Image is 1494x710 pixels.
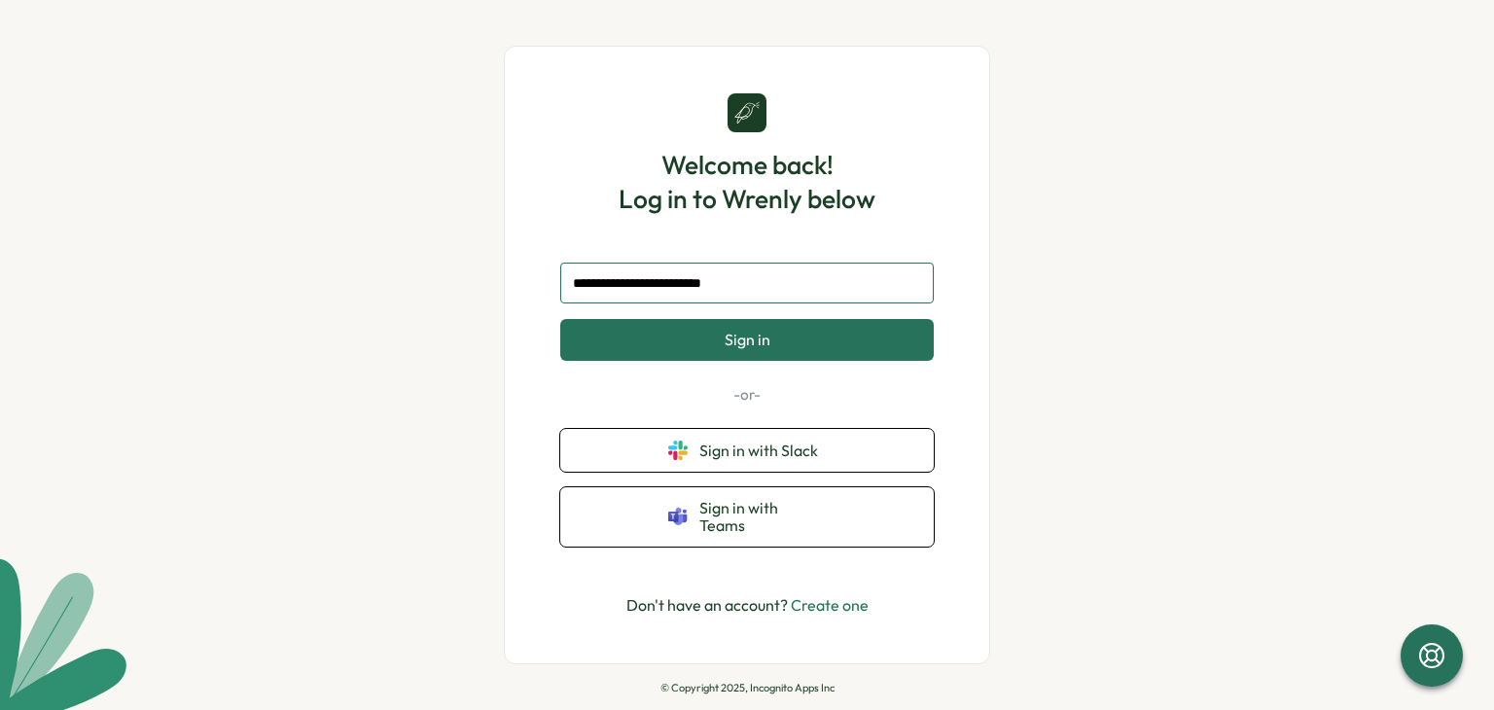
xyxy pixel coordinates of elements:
[660,682,835,694] p: © Copyright 2025, Incognito Apps Inc
[619,148,875,216] h1: Welcome back! Log in to Wrenly below
[560,319,934,360] button: Sign in
[699,499,826,535] span: Sign in with Teams
[699,442,826,459] span: Sign in with Slack
[560,384,934,406] p: -or-
[791,595,869,615] a: Create one
[560,429,934,472] button: Sign in with Slack
[560,487,934,547] button: Sign in with Teams
[626,593,869,618] p: Don't have an account?
[725,331,770,348] span: Sign in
